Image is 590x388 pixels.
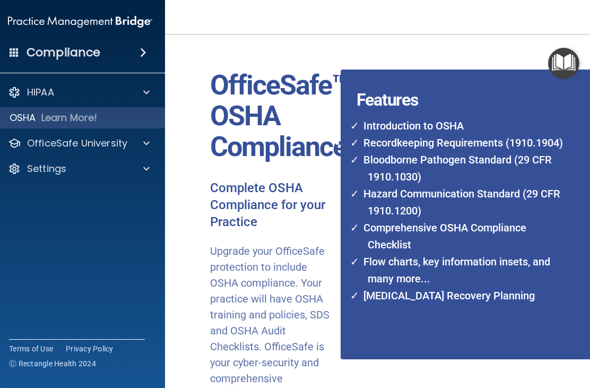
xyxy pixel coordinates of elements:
li: Comprehensive OSHA Compliance Checklist [357,219,569,253]
p: HIPAA [27,86,54,99]
a: Terms of Use [9,343,53,354]
li: [MEDICAL_DATA] Recovery Planning [357,287,569,304]
a: HIPAA [8,86,150,99]
h4: Compliance [27,45,100,60]
li: Flow charts, key information insets, and many more... [357,253,569,287]
p: Settings [27,162,66,175]
iframe: Drift Widget Chat Controller [537,320,577,360]
button: Open Resource Center [548,48,579,79]
a: OfficeSafe University [8,137,150,150]
li: Recordkeeping Requirements (1910.1904) [357,134,569,151]
li: Hazard Communication Standard (29 CFR 1910.1200) [357,185,569,219]
a: Privacy Policy [66,343,114,354]
li: Introduction to OSHA [357,117,569,134]
p: Learn More! [41,111,98,124]
span: Ⓒ Rectangle Health 2024 [9,358,96,369]
img: PMB logo [8,11,152,32]
li: Bloodborne Pathogen Standard (29 CFR 1910.1030) [357,151,569,185]
p: OfficeSafe™ OSHA Compliance [210,70,333,163]
p: OfficeSafe University [27,137,127,150]
h4: Features [341,70,583,91]
a: Settings [8,162,150,175]
p: Complete OSHA Compliance for your Practice [210,180,333,231]
p: OSHA [10,111,36,124]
